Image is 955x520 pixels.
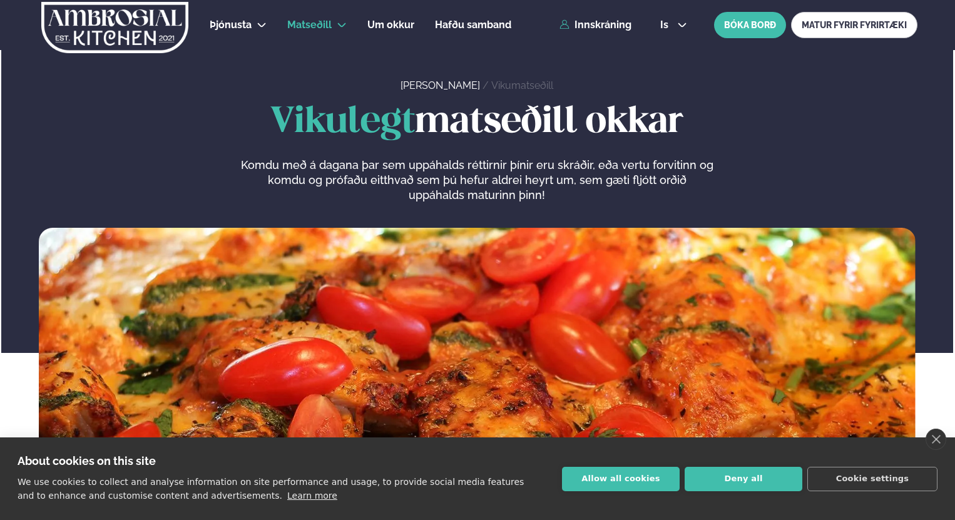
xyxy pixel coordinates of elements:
[240,158,713,203] p: Komdu með á dagana þar sem uppáhalds réttirnir þínir eru skráðir, eða vertu forvitinn og komdu og...
[491,79,553,91] a: Vikumatseðill
[39,103,916,143] h1: matseðill okkar
[401,79,480,91] a: [PERSON_NAME]
[559,19,631,31] a: Innskráning
[40,2,190,53] img: logo
[685,467,802,491] button: Deny all
[18,454,156,467] strong: About cookies on this site
[367,19,414,31] span: Um okkur
[270,105,415,140] span: Vikulegt
[435,19,511,31] span: Hafðu samband
[660,20,672,30] span: is
[791,12,917,38] a: MATUR FYRIR FYRIRTÆKI
[210,19,252,31] span: Þjónusta
[483,79,491,91] span: /
[287,19,332,31] span: Matseðill
[287,491,337,501] a: Learn more
[650,20,697,30] button: is
[18,477,524,501] p: We use cookies to collect and analyse information on site performance and usage, to provide socia...
[807,467,937,491] button: Cookie settings
[714,12,786,38] button: BÓKA BORÐ
[562,467,680,491] button: Allow all cookies
[210,18,252,33] a: Þjónusta
[926,429,946,450] a: close
[367,18,414,33] a: Um okkur
[287,18,332,33] a: Matseðill
[435,18,511,33] a: Hafðu samband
